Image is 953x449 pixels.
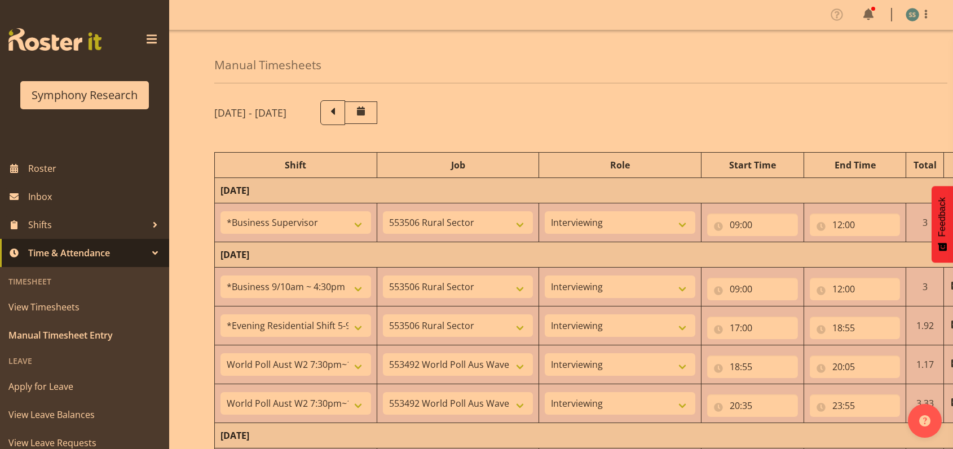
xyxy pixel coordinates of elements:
[3,293,166,321] a: View Timesheets
[810,158,901,172] div: End Time
[810,317,901,339] input: Click to select...
[810,278,901,300] input: Click to select...
[707,355,798,378] input: Click to select...
[707,317,798,339] input: Click to select...
[906,8,919,21] img: shane-shaw-williams1936.jpg
[919,415,930,426] img: help-xxl-2.png
[8,28,102,51] img: Rosterit website logo
[932,186,953,263] button: Feedback - Show survey
[3,321,166,349] a: Manual Timesheet Entry
[707,394,798,417] input: Click to select...
[220,158,371,172] div: Shift
[810,394,901,417] input: Click to select...
[28,244,147,261] span: Time & Attendance
[707,158,798,172] div: Start Time
[8,327,161,344] span: Manual Timesheet Entry
[3,401,166,429] a: View Leave Balances
[8,378,161,395] span: Apply for Leave
[32,87,138,104] div: Symphony Research
[912,158,938,172] div: Total
[3,270,166,293] div: Timesheet
[3,349,166,372] div: Leave
[906,345,944,384] td: 1.17
[214,59,321,72] h4: Manual Timesheets
[707,214,798,236] input: Click to select...
[906,306,944,345] td: 1.92
[810,355,901,378] input: Click to select...
[28,188,164,205] span: Inbox
[8,406,161,423] span: View Leave Balances
[28,160,164,177] span: Roster
[906,203,944,242] td: 3
[28,216,147,233] span: Shifts
[8,299,161,315] span: View Timesheets
[3,372,166,401] a: Apply for Leave
[937,197,947,237] span: Feedback
[810,214,901,236] input: Click to select...
[383,158,533,172] div: Job
[707,278,798,300] input: Click to select...
[214,106,286,119] h5: [DATE] - [DATE]
[545,158,695,172] div: Role
[906,384,944,423] td: 3.33
[906,268,944,306] td: 3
